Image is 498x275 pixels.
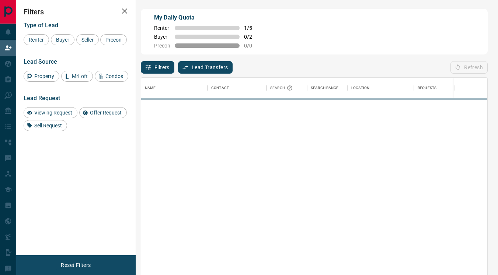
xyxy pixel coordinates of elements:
[32,123,65,128] span: Sell Request
[24,95,60,102] span: Lead Request
[141,61,174,74] button: Filters
[103,37,124,43] span: Precon
[24,71,59,82] div: Property
[208,78,267,98] div: Contact
[69,73,90,79] span: MrLoft
[418,78,436,98] div: Requests
[79,37,96,43] span: Seller
[24,58,57,65] span: Lead Source
[32,110,75,116] span: Viewing Request
[244,25,260,31] span: 1 / 5
[244,43,260,49] span: 0 / 0
[145,78,156,98] div: Name
[154,43,170,49] span: Precon
[24,107,77,118] div: Viewing Request
[154,34,170,40] span: Buyer
[79,107,127,118] div: Offer Request
[53,37,72,43] span: Buyer
[100,34,127,45] div: Precon
[211,78,229,98] div: Contact
[24,7,128,16] h2: Filters
[95,71,128,82] div: Condos
[24,34,49,45] div: Renter
[307,78,348,98] div: Search Range
[270,78,295,98] div: Search
[103,73,126,79] span: Condos
[87,110,124,116] span: Offer Request
[154,25,170,31] span: Renter
[61,71,93,82] div: MrLoft
[244,34,260,40] span: 0 / 2
[178,61,233,74] button: Lead Transfers
[24,120,67,131] div: Sell Request
[141,78,208,98] div: Name
[24,22,58,29] span: Type of Lead
[154,13,260,22] p: My Daily Quota
[311,78,339,98] div: Search Range
[56,259,95,271] button: Reset Filters
[51,34,74,45] div: Buyer
[414,78,480,98] div: Requests
[76,34,99,45] div: Seller
[351,78,369,98] div: Location
[26,37,46,43] span: Renter
[348,78,414,98] div: Location
[32,73,57,79] span: Property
